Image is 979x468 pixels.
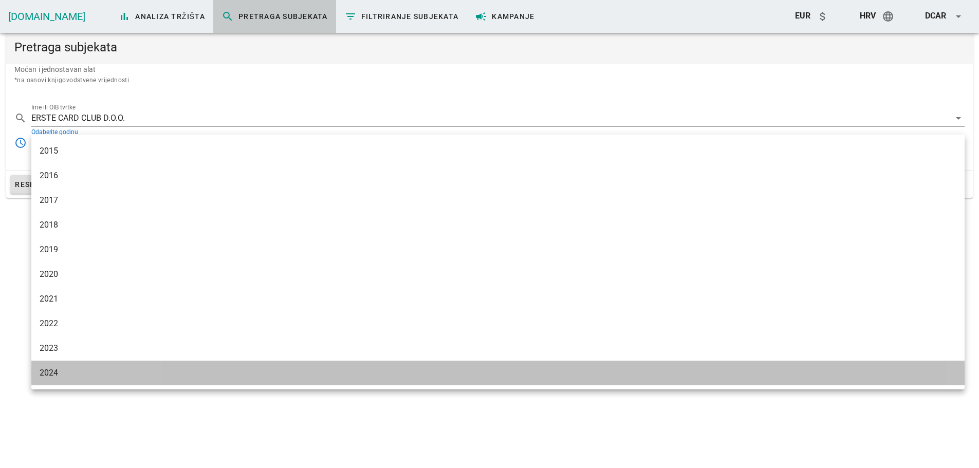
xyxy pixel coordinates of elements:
div: 2021 [40,294,956,304]
i: search [14,112,27,124]
i: access_time [14,137,27,149]
button: Resetiraj [10,175,75,194]
label: Odaberite godinu [31,128,78,136]
span: Pretraga subjekata [221,10,328,23]
i: search [221,10,234,23]
span: Filtriranje subjekata [344,10,459,23]
div: 2022 [40,319,956,328]
span: Analiza tržišta [118,10,205,23]
div: Odaberite godinu [31,135,965,151]
div: 2018 [40,220,956,230]
div: Pretraga subjekata [6,31,973,64]
a: [DOMAIN_NAME] [8,10,85,23]
i: bar_chart [118,10,131,23]
span: EUR [795,11,810,21]
i: arrow_drop_down [952,112,965,124]
span: Kampanje [475,10,534,23]
div: 2019 [40,245,956,254]
span: hrv [860,11,876,21]
i: filter_list [344,10,357,23]
div: 2024 [40,368,956,378]
div: Moćan i jednostavan alat [6,64,973,93]
div: 2017 [40,195,956,205]
i: attach_money [817,10,829,23]
div: *na osnovi knjigovodstvene vrijednosti [14,75,965,85]
i: arrow_drop_down [952,10,965,23]
div: 2015 [40,146,956,156]
i: language [882,10,894,23]
div: 2016 [40,171,956,180]
div: 2020 [40,269,956,279]
span: Resetiraj [14,178,70,191]
i: campaign [475,10,487,23]
div: 2023 [40,343,956,353]
span: dcar [925,11,946,21]
label: Ime ili OIB tvrtke [31,104,76,111]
